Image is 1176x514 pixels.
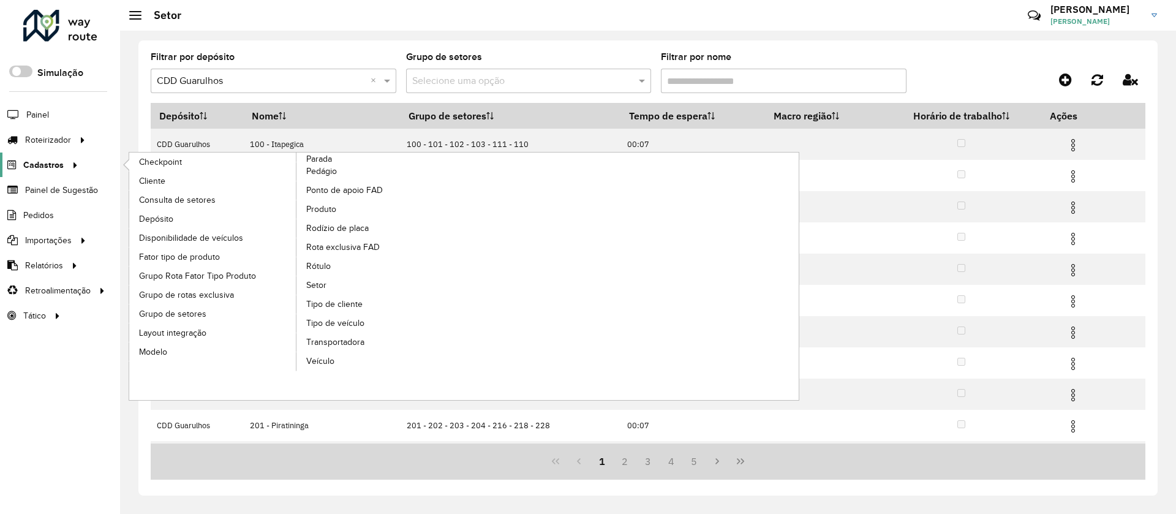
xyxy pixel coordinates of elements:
[139,289,234,301] span: Grupo de rotas exclusiva
[406,50,482,64] label: Grupo de setores
[244,129,401,160] td: 100 - Itapegica
[23,209,54,222] span: Pedidos
[306,260,331,273] span: Rótulo
[881,103,1041,129] th: Horário de trabalho
[139,194,216,206] span: Consulta de setores
[139,270,256,282] span: Grupo Rota Fator Tipo Produto
[129,248,297,266] a: Fator tipo de produto
[25,134,71,146] span: Roteirizador
[706,450,729,473] button: Next Page
[1050,4,1142,15] h3: [PERSON_NAME]
[683,450,706,473] button: 5
[139,232,243,244] span: Disponibilidade de veículos
[151,50,235,64] label: Filtrar por depósito
[139,213,173,225] span: Depósito
[306,165,337,178] span: Pedágio
[1041,103,1115,129] th: Ações
[400,441,620,472] td: 201 - 202 - 203 - 204 - 216 - 218 - 228
[151,103,244,129] th: Depósito
[151,129,244,160] td: CDD Guarulhos
[129,266,297,285] a: Grupo Rota Fator Tipo Produto
[296,352,464,371] a: Veículo
[306,203,336,216] span: Produto
[296,219,464,238] a: Rodízio de placa
[129,342,297,361] a: Modelo
[129,191,297,209] a: Consulta de setores
[1050,16,1142,27] span: [PERSON_NAME]
[371,74,381,88] span: Clear all
[23,309,46,322] span: Tático
[244,103,401,129] th: Nome
[129,323,297,342] a: Layout integração
[306,279,326,292] span: Setor
[766,103,882,129] th: Macro região
[296,200,464,219] a: Produto
[37,66,83,80] label: Simulação
[296,333,464,352] a: Transportadora
[129,172,297,190] a: Cliente
[620,129,765,160] td: 00:07
[25,284,91,297] span: Retroalimentação
[306,317,364,330] span: Tipo de veículo
[306,184,383,197] span: Ponto de apoio FAD
[296,314,464,333] a: Tipo de veículo
[139,327,206,339] span: Layout integração
[400,410,620,441] td: 201 - 202 - 203 - 204 - 216 - 218 - 228
[620,441,765,472] td: 00:07
[306,222,369,235] span: Rodízio de placa
[296,295,464,314] a: Tipo de cliente
[636,450,660,473] button: 3
[151,441,244,472] td: CDD Guarulhos
[129,229,297,247] a: Disponibilidade de veículos
[26,108,49,121] span: Painel
[244,441,401,472] td: 202 - [GEOGRAPHIC_DATA]
[306,355,334,368] span: Veículo
[129,153,297,171] a: Checkpoint
[25,259,63,272] span: Relatórios
[306,298,363,311] span: Tipo de cliente
[23,159,64,172] span: Cadastros
[129,304,297,323] a: Grupo de setores
[660,450,683,473] button: 4
[25,184,98,197] span: Painel de Sugestão
[129,210,297,228] a: Depósito
[590,450,614,473] button: 1
[306,241,380,254] span: Rota exclusiva FAD
[139,251,220,263] span: Fator tipo de produto
[306,153,332,165] span: Parada
[25,234,72,247] span: Importações
[129,153,464,371] a: Parada
[139,156,182,168] span: Checkpoint
[296,238,464,257] a: Rota exclusiva FAD
[729,450,752,473] button: Last Page
[129,285,297,304] a: Grupo de rotas exclusiva
[139,308,206,320] span: Grupo de setores
[296,257,464,276] a: Rótulo
[296,162,464,181] a: Pedágio
[139,346,167,358] span: Modelo
[400,103,620,129] th: Grupo de setores
[244,410,401,441] td: 201 - Piratininga
[296,276,464,295] a: Setor
[613,450,636,473] button: 2
[400,129,620,160] td: 100 - 101 - 102 - 103 - 111 - 110
[141,9,181,22] h2: Setor
[661,50,731,64] label: Filtrar por nome
[620,410,765,441] td: 00:07
[296,181,464,200] a: Ponto de apoio FAD
[139,175,165,187] span: Cliente
[620,103,765,129] th: Tempo de espera
[306,336,364,349] span: Transportadora
[1021,2,1047,29] a: Contato Rápido
[151,410,244,441] td: CDD Guarulhos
